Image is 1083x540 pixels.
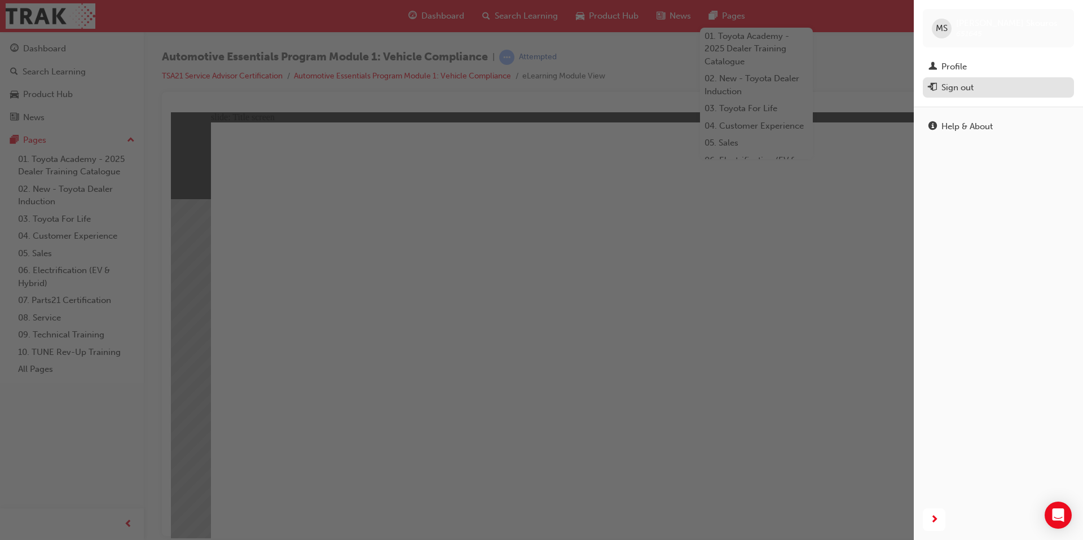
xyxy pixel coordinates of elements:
[1045,502,1072,529] div: Open Intercom Messenger
[930,513,939,527] span: next-icon
[923,116,1074,137] a: Help & About
[923,56,1074,77] a: Profile
[928,83,937,93] span: exit-icon
[941,120,993,133] div: Help & About
[936,22,948,35] span: MS
[956,18,1058,28] span: [PERSON_NAME] Skouros
[941,81,974,94] div: Sign out
[928,62,937,72] span: man-icon
[923,77,1074,98] button: Sign out
[928,122,937,132] span: info-icon
[941,60,967,73] div: Profile
[956,29,982,38] span: 651645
